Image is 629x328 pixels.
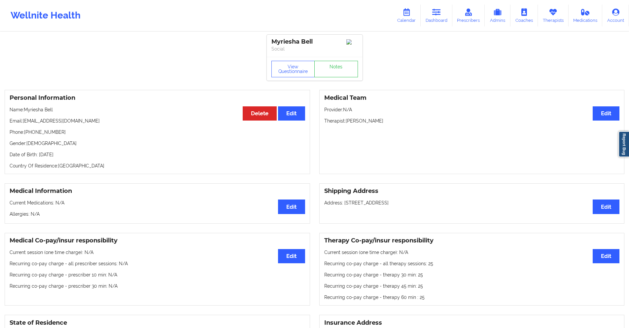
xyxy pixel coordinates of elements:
a: Prescribers [452,5,485,26]
button: Edit [593,249,619,263]
a: Coaches [510,5,538,26]
p: Recurring co-pay charge - prescriber 10 min : N/A [10,272,305,278]
p: Recurring co-pay charge - all prescriber sessions : N/A [10,260,305,267]
button: Delete [243,106,277,121]
a: Medications [569,5,603,26]
button: Edit [593,200,619,214]
p: Allergies: N/A [10,211,305,217]
h3: Medical Co-pay/insur responsibility [10,237,305,244]
a: Report Bug [618,131,629,157]
p: Gender: [DEMOGRAPHIC_DATA] [10,140,305,147]
p: Current session (one time charge): N/A [324,249,620,256]
a: Dashboard [421,5,452,26]
a: Calendar [392,5,421,26]
p: Recurring co-pay charge - prescriber 30 min : N/A [10,283,305,289]
p: Recurring co-pay charge - therapy 45 min : 25 [324,283,620,289]
p: Address: [STREET_ADDRESS] [324,200,620,206]
a: Admins [485,5,510,26]
h3: State of Residence [10,319,305,327]
p: Name: Myriesha Bell [10,106,305,113]
p: Recurring co-pay charge - therapy 30 min : 25 [324,272,620,278]
p: Current Medications: N/A [10,200,305,206]
h3: Insurance Address [324,319,620,327]
p: Date of Birth: [DATE] [10,151,305,158]
p: Therapist: [PERSON_NAME] [324,118,620,124]
button: Edit [593,106,619,121]
a: Therapists [538,5,569,26]
p: Current session (one time charge): N/A [10,249,305,256]
p: Email: [EMAIL_ADDRESS][DOMAIN_NAME] [10,118,305,124]
p: Phone: [PHONE_NUMBER] [10,129,305,135]
h3: Shipping Address [324,187,620,195]
button: Edit [278,106,305,121]
h3: Medical Information [10,187,305,195]
a: Account [602,5,629,26]
img: Image%2Fplaceholer-image.png [346,39,358,45]
h3: Therapy Co-pay/insur responsibility [324,237,620,244]
h3: Medical Team [324,94,620,102]
p: Provider: N/A [324,106,620,113]
p: Recurring co-pay charge - therapy 60 min : 25 [324,294,620,301]
button: Edit [278,200,305,214]
div: Myriesha Bell [271,38,358,46]
h3: Personal Information [10,94,305,102]
button: View Questionnaire [271,61,315,77]
button: Edit [278,249,305,263]
p: Social [271,46,358,52]
p: Recurring co-pay charge - all therapy sessions : 25 [324,260,620,267]
p: Country Of Residence: [GEOGRAPHIC_DATA] [10,163,305,169]
a: Notes [314,61,358,77]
